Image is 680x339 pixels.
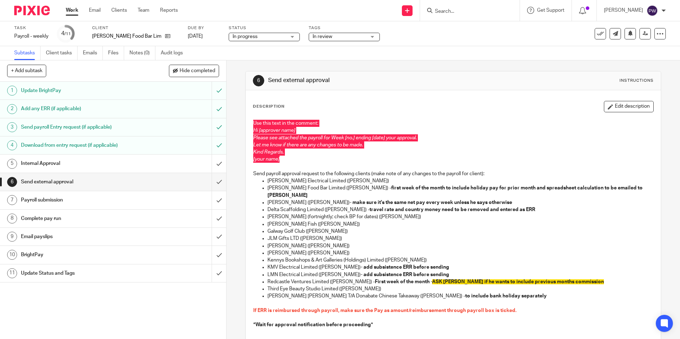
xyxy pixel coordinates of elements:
[46,46,78,60] a: Client tasks
[7,177,17,187] div: 6
[21,213,143,224] h1: Complete pay run
[61,29,71,38] div: 4
[21,158,143,169] h1: Internal Approval
[267,257,653,264] p: Kennys Bookshops & Art Galleries (Holdings) Limited ([PERSON_NAME])
[267,285,653,292] p: Third Eye Beauty Studio Limited ([PERSON_NAME])
[129,46,155,60] a: Notes (0)
[21,249,143,260] h1: BrightPay
[253,157,280,162] em: [your name]
[14,46,41,60] a: Subtasks
[188,34,203,39] span: [DATE]
[21,195,143,205] h1: Payroll submission
[21,122,143,133] h1: Send payroll Entry request (if applicable)
[253,142,363,147] em: Let me know if there are any changes to be made.
[169,65,219,77] button: Hide completed
[21,231,143,242] h1: Email payslips
[253,104,285,109] p: Description
[161,46,188,60] a: Audit logs
[370,207,535,212] strong: travel rate and country money need to be removed and entered as ERR
[253,170,653,177] p: Send payroll approval request to the following clients (make note of any changes to the payroll f...
[267,199,653,206] p: [PERSON_NAME] ([PERSON_NAME])
[180,68,215,74] span: Hide completed
[233,34,257,39] span: In progress
[7,140,17,150] div: 4
[92,25,179,31] label: Client
[267,206,653,213] p: Delta Scaffolding Limited ([PERSON_NAME]) -
[253,128,295,133] em: Hi [approver name]
[7,232,17,242] div: 9
[267,185,644,198] strong: first week of the month to include holiday pay for prior month and spreadsheet calculation to be ...
[267,278,653,285] p: Redcastle Ventures Limited ([PERSON_NAME]) -
[604,7,643,14] p: [PERSON_NAME]
[620,78,654,84] div: Instructions
[253,308,516,313] span: If ERR is reimbursed through payroll, make sure the Pay as amount/reimbursement through payroll b...
[229,25,300,31] label: Status
[7,86,17,96] div: 1
[267,177,653,184] p: [PERSON_NAME] Electrical Limited ([PERSON_NAME])
[267,264,653,271] p: KMV Electrical Limited ([PERSON_NAME])
[7,268,17,278] div: 11
[7,159,17,169] div: 5
[21,103,143,114] h1: Add any ERR (if applicable)
[361,272,449,277] strong: - add subsistence ERR before sending
[604,101,654,112] button: Edit description
[537,8,564,13] span: Get Support
[7,195,17,205] div: 7
[14,25,48,31] label: Task
[253,75,264,86] div: 6
[268,77,468,84] h1: Send external approval
[138,7,149,14] a: Team
[375,279,604,284] strong: First week of the month -
[188,25,220,31] label: Due by
[21,85,143,96] h1: Update BrightPay
[14,33,48,40] div: Payroll - weekly
[434,9,498,15] input: Search
[92,33,161,40] p: [PERSON_NAME] Food Bar Limited
[7,65,46,77] button: + Add subtask
[253,120,653,127] p: Use this text in the comment:
[21,177,143,187] h1: Send external approval
[432,279,604,284] span: ASK [PERSON_NAME] if he wants to include previous months commission
[21,140,143,151] h1: Download from entry request (if applicable)
[267,213,653,220] p: [PERSON_NAME] (fortnightly; check BP for dates) ([PERSON_NAME])
[313,34,332,39] span: In review
[7,214,17,224] div: 8
[160,7,178,14] a: Reports
[267,271,653,278] p: LMN Electrical Limited ([PERSON_NAME])
[309,25,380,31] label: Tags
[350,200,512,205] strong: - make sure it's the same net pay every week unless he says otherwise
[89,7,101,14] a: Email
[253,150,284,155] em: Kind Regards,
[267,228,653,235] p: Galway Golf Club ([PERSON_NAME])
[7,122,17,132] div: 3
[14,6,50,15] img: Pixie
[267,292,653,300] p: [PERSON_NAME] [PERSON_NAME] T/A Donabate Chinese Takeaway ([PERSON_NAME]) -
[7,104,17,114] div: 2
[647,5,658,16] img: svg%3E
[267,221,653,228] p: [PERSON_NAME] Fish ([PERSON_NAME])
[111,7,127,14] a: Clients
[253,135,417,140] em: Please see attached the payroll for Week [no.] ending [date] your approval.
[66,7,78,14] a: Work
[361,265,449,270] strong: - add subsistence ERR before sending
[465,294,547,298] strong: to include bank holiday separately
[267,235,653,242] p: JLM Gifts LTD ([PERSON_NAME])
[267,242,653,249] p: [PERSON_NAME] ([PERSON_NAME])
[108,46,124,60] a: Files
[83,46,103,60] a: Emails
[64,32,71,36] small: /11
[267,184,653,199] p: [PERSON_NAME] Food Bar Limited ([PERSON_NAME]) -
[267,249,653,257] p: [PERSON_NAME] ([PERSON_NAME])
[7,250,17,260] div: 10
[253,322,373,327] strong: *Wait for approval notification before proceeding*
[21,268,143,279] h1: Update Status and Tags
